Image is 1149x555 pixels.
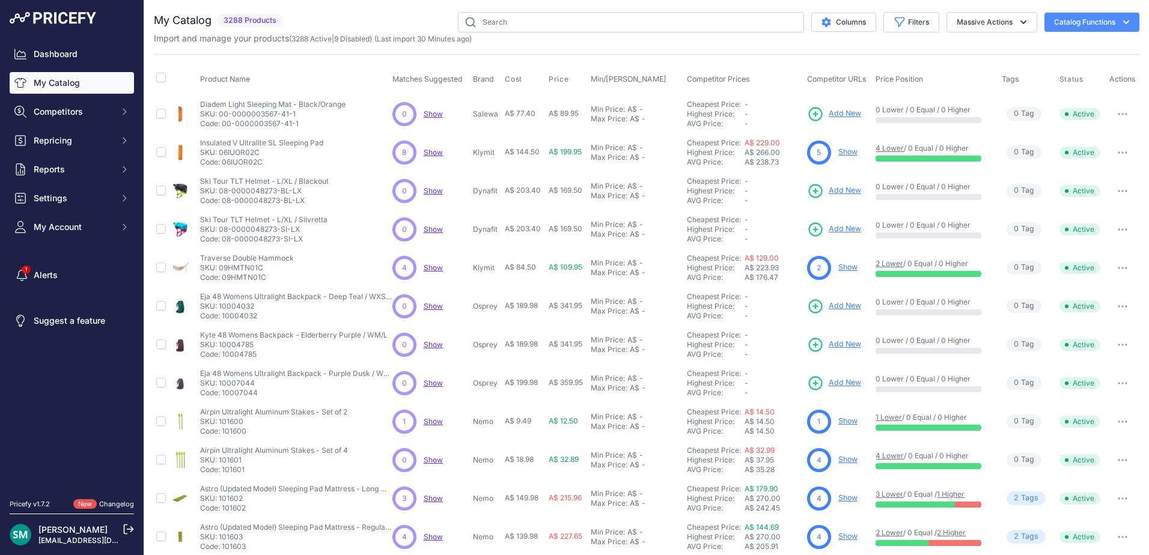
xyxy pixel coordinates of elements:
div: Max Price: [591,153,627,162]
a: 3288 Active [291,34,332,43]
a: 1 Higher [937,490,965,499]
button: Competitors [10,101,134,123]
span: - [745,196,748,205]
span: 0 [1014,416,1019,427]
a: Show [424,225,443,234]
a: Cheapest Price: [687,215,741,224]
div: AVG Price: [687,311,745,321]
div: A$ [627,143,637,153]
div: A$ [630,114,639,124]
span: - [745,109,748,118]
span: Active [1059,377,1100,389]
div: Highest Price: [687,263,745,273]
span: Add New [829,300,861,312]
div: A$ [627,181,637,191]
span: A$ 144.50 [505,147,540,156]
div: Min Price: [591,105,625,114]
span: - [745,225,748,234]
div: AVG Price: [687,157,745,167]
p: Diadem Light Sleeping Mat - Black/Orange [200,100,346,109]
div: Max Price: [591,383,627,393]
div: - [637,258,643,268]
p: Code: 00-0000003567-41-1 [200,119,346,129]
div: A$ [627,374,637,383]
span: A$ 203.40 [505,224,541,233]
div: - [639,306,645,316]
p: 0 Lower / 0 Equal / 0 Higher [876,374,990,384]
p: Code: 10007044 [200,388,392,398]
div: A$ [630,229,639,239]
span: Settings [34,192,112,204]
div: Max Price: [591,268,627,277]
span: 0 [402,109,407,120]
span: Show [424,455,443,464]
p: / 0 Equal / 0 Higher [876,259,990,268]
a: Cheapest Price: [687,446,741,455]
p: Airpin Ultralight Aluminum Stakes - Set of 2 [200,407,347,417]
span: Tags [1002,74,1019,83]
p: Kyte 48 Womens Backpack - Elderberry Purple / WM/L [200,330,388,340]
a: 1 Lower [876,413,902,422]
span: 0 [1014,108,1019,120]
span: Show [424,302,443,311]
span: Active [1059,185,1100,197]
nav: Sidebar [10,43,134,485]
a: A$ 179.90 [745,484,778,493]
a: Alerts [10,264,134,286]
div: - [637,181,643,191]
input: Search [458,12,804,32]
span: 0 [402,186,407,196]
a: Add New [807,375,861,392]
a: Show [424,417,443,426]
div: - [639,191,645,201]
div: Highest Price: [687,302,745,311]
span: Repricing [34,135,112,147]
span: 1 [403,416,406,427]
a: Show [838,416,858,425]
a: Cheapest Price: [687,484,741,493]
div: A$ [630,306,639,316]
div: Highest Price: [687,109,745,119]
p: SKU: 10004785 [200,340,388,350]
div: Max Price: [591,229,627,239]
button: Massive Actions [946,12,1037,32]
span: 0 [1014,377,1019,389]
p: 0 Lower / 0 Equal / 0 Higher [876,182,990,192]
span: Add New [829,377,861,389]
p: Dynafit [473,186,501,196]
div: - [639,153,645,162]
div: - [637,374,643,383]
div: Max Price: [591,114,627,124]
span: A$ 84.50 [505,262,536,271]
div: Max Price: [591,345,627,354]
a: Add New [807,183,861,199]
a: Cheapest Price: [687,253,741,262]
span: A$ 223.93 [745,263,779,272]
span: A$ 341.95 [549,301,582,310]
span: Show [424,109,443,118]
span: - [745,302,748,311]
a: Show [424,340,443,349]
a: A$ 32.99 [745,446,775,455]
span: Tag [1007,376,1041,390]
button: Status [1059,74,1086,84]
span: (Last import 30 Minutes ago) [374,34,472,43]
span: Brand [473,74,494,83]
span: Tag [1007,261,1041,274]
div: A$ [627,335,637,345]
div: A$ [630,345,639,354]
p: Code: 09HMTN01C [200,273,294,282]
span: 3288 Products [216,14,284,28]
span: My Account [34,221,112,233]
div: A$ [630,191,639,201]
h2: My Catalog [154,12,212,29]
a: 2 Lower [876,259,903,268]
span: - [745,388,748,397]
span: Show [424,148,443,157]
a: 3 Lower [876,490,903,499]
a: Cheapest Price: [687,330,741,339]
span: Price [549,74,568,84]
p: Ski Tour TLT Helmet - L/XL / Blackout [200,177,329,186]
p: Traverse Double Hammock [200,253,294,263]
